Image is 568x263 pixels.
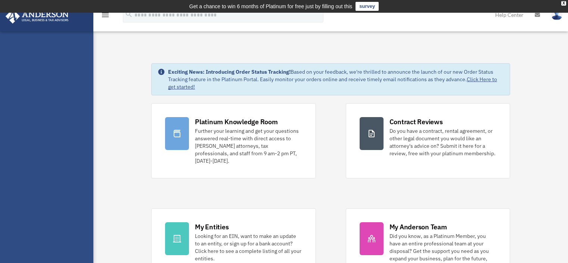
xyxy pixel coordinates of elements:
[101,10,110,19] i: menu
[168,68,504,91] div: Based on your feedback, we're thrilled to announce the launch of our new Order Status Tracking fe...
[101,13,110,19] a: menu
[195,222,229,232] div: My Entities
[3,9,71,24] img: Anderson Advisors Platinum Portal
[356,2,379,11] a: survey
[168,76,497,90] a: Click Here to get started!
[151,103,316,178] a: Platinum Knowledge Room Further your learning and get your questions answered real-time with dire...
[189,2,353,11] div: Get a chance to win 6 months of Platinum for free just by filling out this
[195,232,302,262] div: Looking for an EIN, want to make an update to an entity, or sign up for a bank account? Click her...
[168,68,291,75] strong: Exciting News: Introducing Order Status Tracking!
[561,1,566,6] div: close
[389,127,496,157] div: Do you have a contract, rental agreement, or other legal document you would like an attorney's ad...
[195,127,302,165] div: Further your learning and get your questions answered real-time with direct access to [PERSON_NAM...
[389,117,443,126] div: Contract Reviews
[551,9,562,20] img: User Pic
[125,10,133,18] i: search
[346,103,510,178] a: Contract Reviews Do you have a contract, rental agreement, or other legal document you would like...
[195,117,278,126] div: Platinum Knowledge Room
[389,222,447,232] div: My Anderson Team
